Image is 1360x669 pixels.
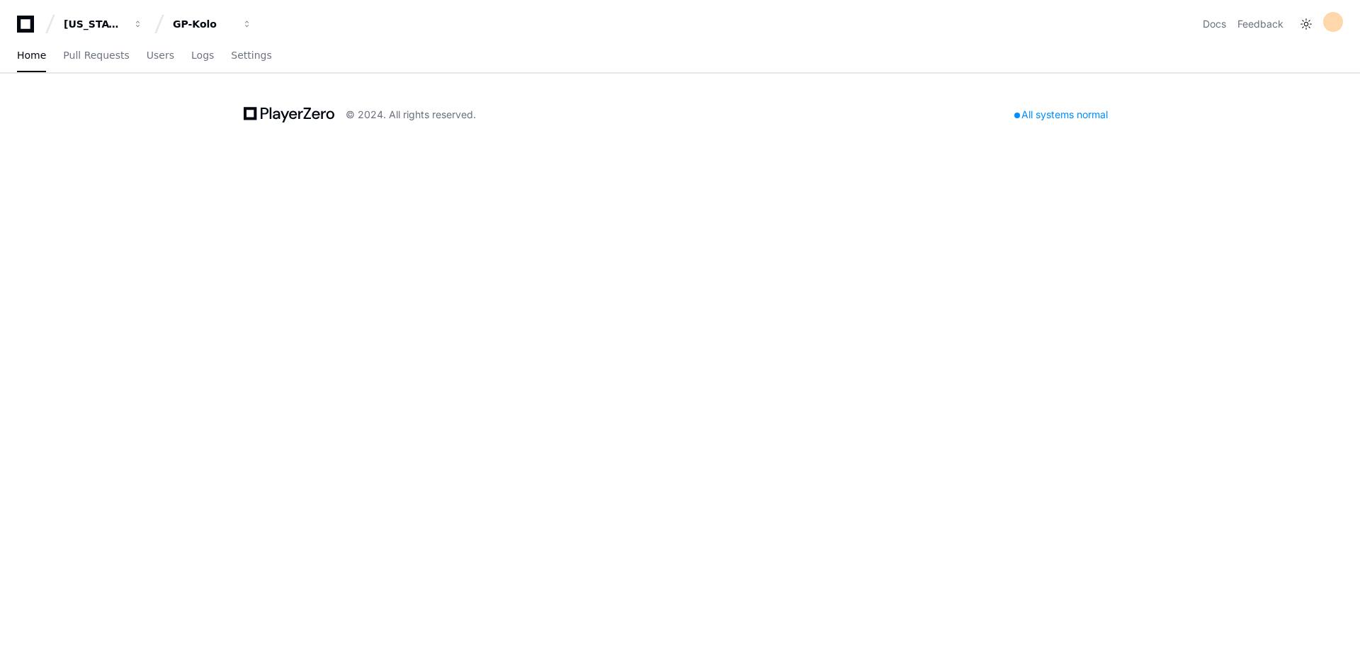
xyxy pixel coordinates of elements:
[64,17,125,31] div: [US_STATE] Pacific
[63,51,129,59] span: Pull Requests
[231,40,271,72] a: Settings
[1237,17,1283,31] button: Feedback
[346,108,476,122] div: © 2024. All rights reserved.
[147,40,174,72] a: Users
[191,51,214,59] span: Logs
[147,51,174,59] span: Users
[173,17,234,31] div: GP-Kolo
[231,51,271,59] span: Settings
[1203,17,1226,31] a: Docs
[58,11,149,37] button: [US_STATE] Pacific
[63,40,129,72] a: Pull Requests
[17,51,46,59] span: Home
[167,11,258,37] button: GP-Kolo
[17,40,46,72] a: Home
[1006,105,1116,125] div: All systems normal
[191,40,214,72] a: Logs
